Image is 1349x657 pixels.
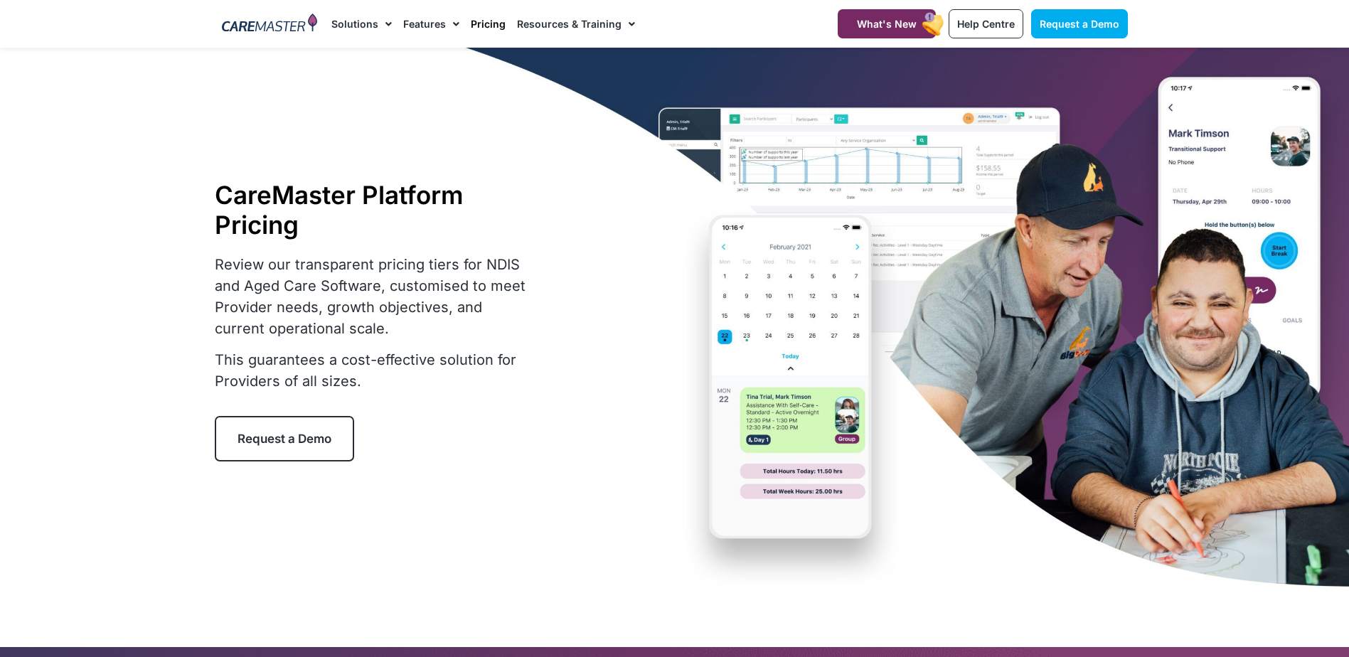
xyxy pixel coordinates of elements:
[949,9,1023,38] a: Help Centre
[215,180,535,240] h1: CareMaster Platform Pricing
[215,349,535,392] p: This guarantees a cost-effective solution for Providers of all sizes.
[857,18,917,30] span: What's New
[957,18,1015,30] span: Help Centre
[838,9,936,38] a: What's New
[238,432,331,446] span: Request a Demo
[215,416,354,461] a: Request a Demo
[1031,9,1128,38] a: Request a Demo
[215,254,535,339] p: Review our transparent pricing tiers for NDIS and Aged Care Software, customised to meet Provider...
[1040,18,1119,30] span: Request a Demo
[222,14,318,35] img: CareMaster Logo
